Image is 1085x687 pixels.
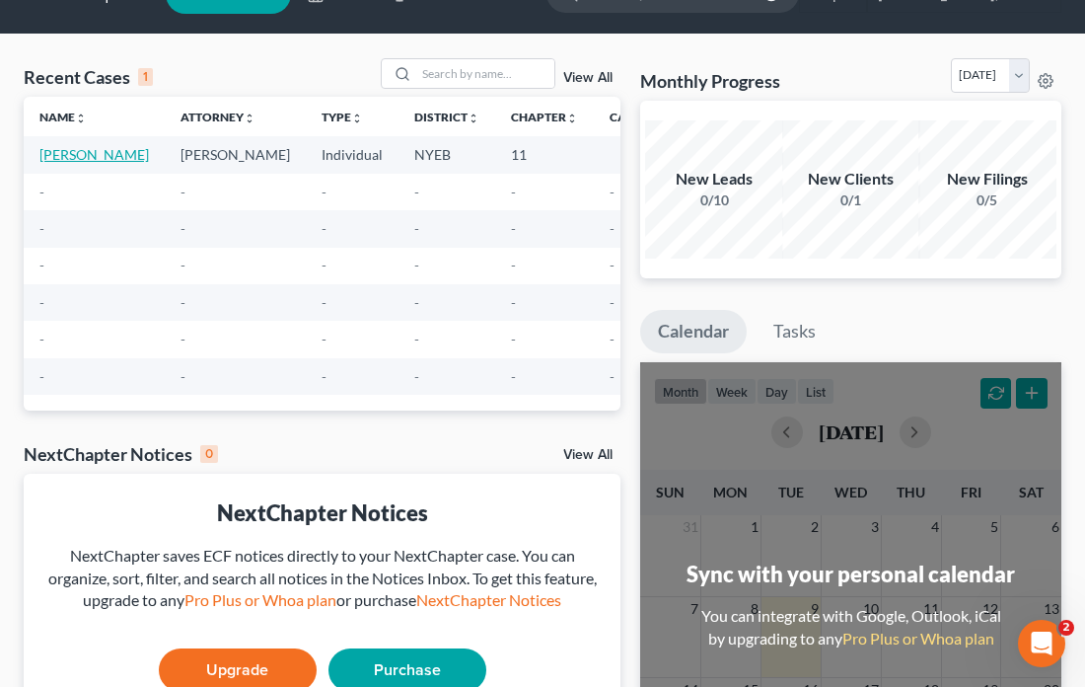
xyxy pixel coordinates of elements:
[645,168,783,191] div: New Leads
[511,220,516,237] span: -
[39,257,44,273] span: -
[39,497,605,528] div: NextChapter Notices
[39,146,149,163] a: [PERSON_NAME]
[782,191,920,210] div: 0/1
[414,110,479,124] a: Districtunfold_more
[610,294,615,311] span: -
[398,136,495,173] td: NYEB
[640,69,780,93] h3: Monthly Progress
[511,294,516,311] span: -
[181,368,185,385] span: -
[184,590,336,609] a: Pro Plus or Whoa plan
[39,368,44,385] span: -
[687,559,1015,589] div: Sync with your personal calendar
[782,168,920,191] div: New Clients
[414,184,419,200] span: -
[306,136,398,173] td: Individual
[39,184,44,200] span: -
[414,257,419,273] span: -
[610,368,615,385] span: -
[165,136,306,173] td: [PERSON_NAME]
[563,448,613,462] a: View All
[322,368,326,385] span: -
[322,220,326,237] span: -
[511,368,516,385] span: -
[322,294,326,311] span: -
[416,590,561,609] a: NextChapter Notices
[610,110,673,124] a: Case Nounfold_more
[610,331,615,347] span: -
[75,113,87,124] i: unfold_more
[693,605,1009,650] div: You can integrate with Google, Outlook, iCal by upgrading to any
[610,184,615,200] span: -
[842,629,994,648] a: Pro Plus or Whoa plan
[39,220,44,237] span: -
[200,445,218,463] div: 0
[39,110,87,124] a: Nameunfold_more
[181,110,255,124] a: Attorneyunfold_more
[181,184,185,200] span: -
[511,331,516,347] span: -
[416,59,554,88] input: Search by name...
[918,191,1056,210] div: 0/5
[468,113,479,124] i: unfold_more
[322,110,363,124] a: Typeunfold_more
[610,220,615,237] span: -
[1058,620,1074,636] span: 2
[351,113,363,124] i: unfold_more
[181,220,185,237] span: -
[24,442,218,466] div: NextChapter Notices
[414,331,419,347] span: -
[322,331,326,347] span: -
[563,71,613,85] a: View All
[138,68,153,86] div: 1
[39,545,605,613] div: NextChapter saves ECF notices directly to your NextChapter case. You can organize, sort, filter, ...
[414,220,419,237] span: -
[414,368,419,385] span: -
[511,257,516,273] span: -
[511,110,578,124] a: Chapterunfold_more
[322,257,326,273] span: -
[181,331,185,347] span: -
[39,294,44,311] span: -
[610,257,615,273] span: -
[414,294,419,311] span: -
[511,184,516,200] span: -
[1018,620,1065,667] iframe: Intercom live chat
[39,331,44,347] span: -
[918,168,1056,191] div: New Filings
[322,184,326,200] span: -
[645,191,783,210] div: 0/10
[566,113,578,124] i: unfold_more
[756,310,833,353] a: Tasks
[181,294,185,311] span: -
[24,65,153,89] div: Recent Cases
[181,257,185,273] span: -
[244,113,255,124] i: unfold_more
[640,310,747,353] a: Calendar
[495,136,594,173] td: 11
